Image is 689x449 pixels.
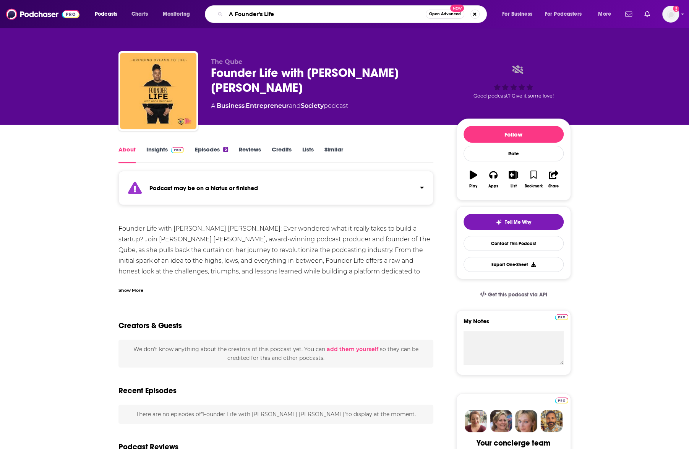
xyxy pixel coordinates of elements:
[555,314,568,320] img: Podchaser Pro
[473,93,554,99] span: Good podcast? Give it some love!
[195,146,228,163] a: Episodes5
[555,396,568,403] a: Pro website
[324,146,343,163] a: Similar
[464,146,564,161] div: Rate
[426,10,464,19] button: Open AdvancedNew
[524,184,542,189] div: Bookmark
[540,410,563,432] img: Jon Profile
[662,6,679,23] span: Logged in as jennevievef
[89,8,127,20] button: open menu
[490,410,512,432] img: Barbara Profile
[302,146,314,163] a: Lists
[289,102,301,109] span: and
[118,146,136,163] a: About
[327,346,378,352] button: add them yourself
[488,291,547,298] span: Get this podcast via API
[136,411,415,418] span: There are no episodes of "Founder Life with [PERSON_NAME] [PERSON_NAME]" to display at the moment.
[511,184,517,189] div: List
[474,285,553,304] a: Get this podcast via API
[548,184,559,189] div: Share
[483,166,503,193] button: Apps
[171,147,184,153] img: Podchaser Pro
[301,102,324,109] a: Society
[149,184,258,192] strong: Podcast may be on a hiatus or finished
[488,184,498,189] div: Apps
[131,9,148,20] span: Charts
[120,53,196,129] img: Founder Life with Anna DeShawn
[118,321,182,330] h2: Creators & Guests
[555,313,568,320] a: Pro website
[211,101,348,111] div: A podcast
[662,6,679,23] img: User Profile
[245,102,246,109] span: ,
[211,58,242,65] span: The Qube
[515,410,537,432] img: Jules Profile
[622,8,635,21] a: Show notifications dropdown
[598,9,611,20] span: More
[662,6,679,23] button: Show profile menu
[464,166,483,193] button: Play
[126,8,152,20] a: Charts
[477,438,550,448] div: Your concierge team
[464,214,564,230] button: tell me why sparkleTell Me Why
[673,6,679,12] svg: Add a profile image
[593,8,621,20] button: open menu
[464,317,564,331] label: My Notes
[545,9,582,20] span: For Podcasters
[505,219,531,225] span: Tell Me Why
[163,9,190,20] span: Monitoring
[226,8,426,20] input: Search podcasts, credits, & more...
[464,126,564,143] button: Follow
[146,146,184,163] a: InsightsPodchaser Pro
[217,102,245,109] a: Business
[118,386,177,395] h2: Recent Episodes
[272,146,292,163] a: Credits
[429,12,461,16] span: Open Advanced
[118,223,434,320] div: Founder Life with [PERSON_NAME] [PERSON_NAME]: Ever wondered what it really takes to build a star...
[212,5,494,23] div: Search podcasts, credits, & more...
[6,7,79,21] img: Podchaser - Follow, Share and Rate Podcasts
[465,410,487,432] img: Sydney Profile
[555,397,568,403] img: Podchaser Pro
[456,58,571,106] div: Good podcast? Give it some love!
[95,9,117,20] span: Podcasts
[502,9,532,20] span: For Business
[157,8,200,20] button: open menu
[497,8,542,20] button: open menu
[464,236,564,251] a: Contact This Podcast
[543,166,563,193] button: Share
[524,166,543,193] button: Bookmark
[540,8,593,20] button: open menu
[469,184,477,189] div: Play
[464,257,564,272] button: Export One-Sheet
[246,102,289,109] a: Entrepreneur
[503,166,523,193] button: List
[641,8,653,21] a: Show notifications dropdown
[223,147,228,152] div: 5
[496,219,502,225] img: tell me why sparkle
[118,176,434,205] section: Click to expand status details
[133,346,418,361] span: We don't know anything about the creators of this podcast yet . You can so they can be credited f...
[239,146,261,163] a: Reviews
[450,5,464,12] span: New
